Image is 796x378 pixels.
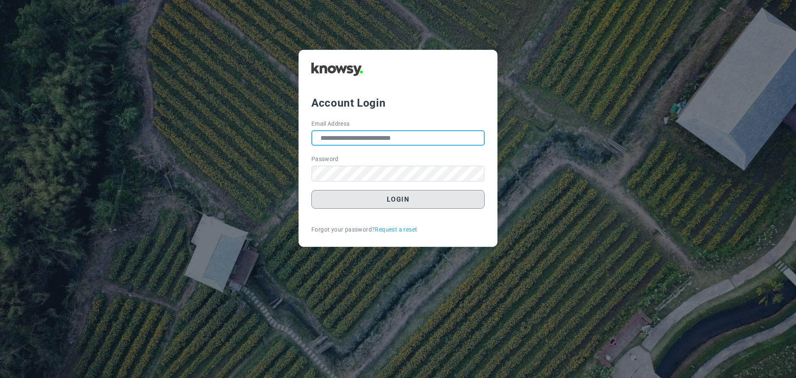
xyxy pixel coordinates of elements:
[311,119,350,128] label: Email Address
[311,155,339,163] label: Password
[311,190,485,209] button: Login
[375,225,417,234] a: Request a reset
[311,225,485,234] div: Forgot your password?
[311,95,485,110] div: Account Login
